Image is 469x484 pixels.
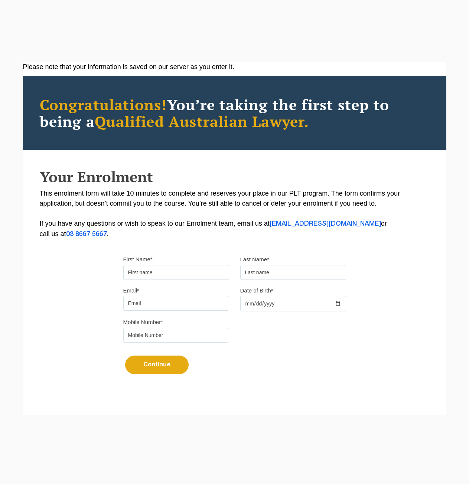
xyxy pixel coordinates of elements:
[95,111,309,131] span: Qualified Australian Lawyer.
[123,256,153,263] label: First Name*
[240,265,346,280] input: Last name
[123,328,229,343] input: Mobile Number
[125,356,189,374] button: Continue
[123,287,139,294] label: Email*
[123,265,229,280] input: First name
[40,169,430,185] h2: Your Enrolment
[66,231,107,237] a: 03 8667 5667
[270,221,381,227] a: [EMAIL_ADDRESS][DOMAIN_NAME]
[40,96,430,130] h2: You’re taking the first step to being a
[240,287,273,294] label: Date of Birth*
[40,95,167,114] span: Congratulations!
[23,62,446,72] div: Please note that your information is saved on our server as you enter it.
[123,296,229,311] input: Email
[240,256,269,263] label: Last Name*
[123,318,163,326] label: Mobile Number*
[40,189,430,239] p: This enrolment form will take 10 minutes to complete and reserves your place in our PLT program. ...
